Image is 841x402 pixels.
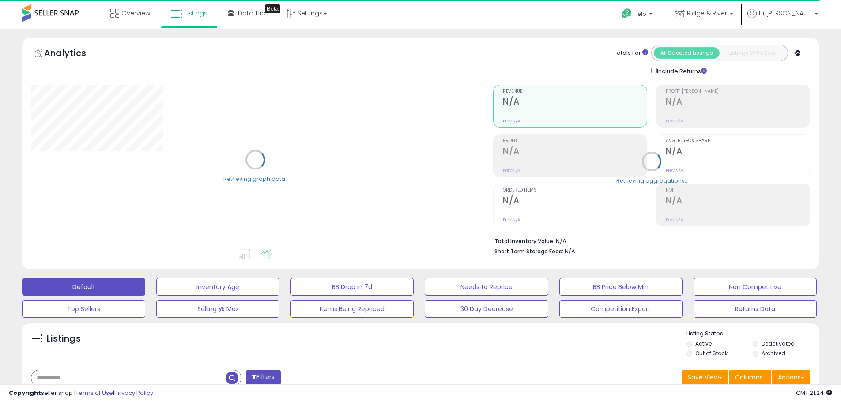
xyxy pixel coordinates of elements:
[621,8,632,19] i: Get Help
[762,340,795,347] label: Deactivated
[686,330,819,338] p: Listing States:
[246,370,280,385] button: Filters
[729,370,771,385] button: Columns
[634,10,646,18] span: Help
[772,370,810,385] button: Actions
[695,349,728,357] label: Out of Stock
[121,9,150,18] span: Overview
[559,278,683,296] button: BB Price Below Min
[9,389,153,398] div: seller snap | |
[185,9,207,18] span: Listings
[687,9,727,18] span: Ridge & River
[223,175,288,183] div: Retrieving graph data..
[425,300,548,318] button: 30 Day Decrease
[762,349,785,357] label: Archived
[75,389,113,397] a: Terms of Use
[614,49,648,57] div: Totals For
[695,340,712,347] label: Active
[114,389,153,397] a: Privacy Policy
[290,300,414,318] button: Items Being Repriced
[156,300,279,318] button: Selling @ Max
[615,1,661,29] a: Help
[654,47,720,59] button: All Selected Listings
[425,278,548,296] button: Needs to Reprice
[559,300,683,318] button: Competition Export
[22,278,145,296] button: Default
[719,47,785,59] button: Listings With Cost
[290,278,414,296] button: BB Drop in 7d
[759,9,812,18] span: Hi [PERSON_NAME]
[694,300,817,318] button: Returns Data
[265,4,280,13] div: Tooltip anchor
[682,370,728,385] button: Save View
[645,66,717,76] div: Include Returns
[735,373,763,382] span: Columns
[796,389,832,397] span: 2025-09-11 21:24 GMT
[47,333,81,345] h5: Listings
[694,278,817,296] button: Non Competitive
[22,300,145,318] button: Top Sellers
[238,9,266,18] span: DataHub
[9,389,41,397] strong: Copyright
[747,9,818,29] a: Hi [PERSON_NAME]
[616,177,687,184] div: Retrieving aggregations..
[44,47,103,61] h5: Analytics
[156,278,279,296] button: Inventory Age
